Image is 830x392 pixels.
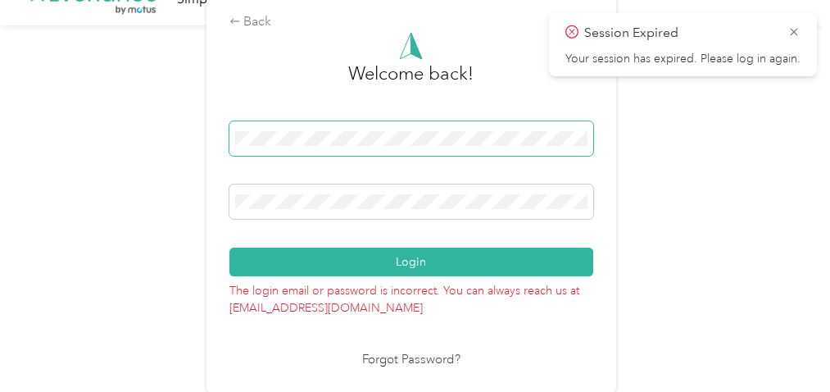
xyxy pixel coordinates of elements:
[584,23,776,43] p: Session Expired
[229,276,593,317] p: The login email or password is incorrect. You can always reach us at [EMAIL_ADDRESS][DOMAIN_NAME]
[565,52,801,66] p: Your session has expired. Please log in again.
[229,12,593,32] div: Back
[229,248,593,276] button: Login
[362,351,460,370] a: Forgot Password?
[348,60,474,104] h3: greeting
